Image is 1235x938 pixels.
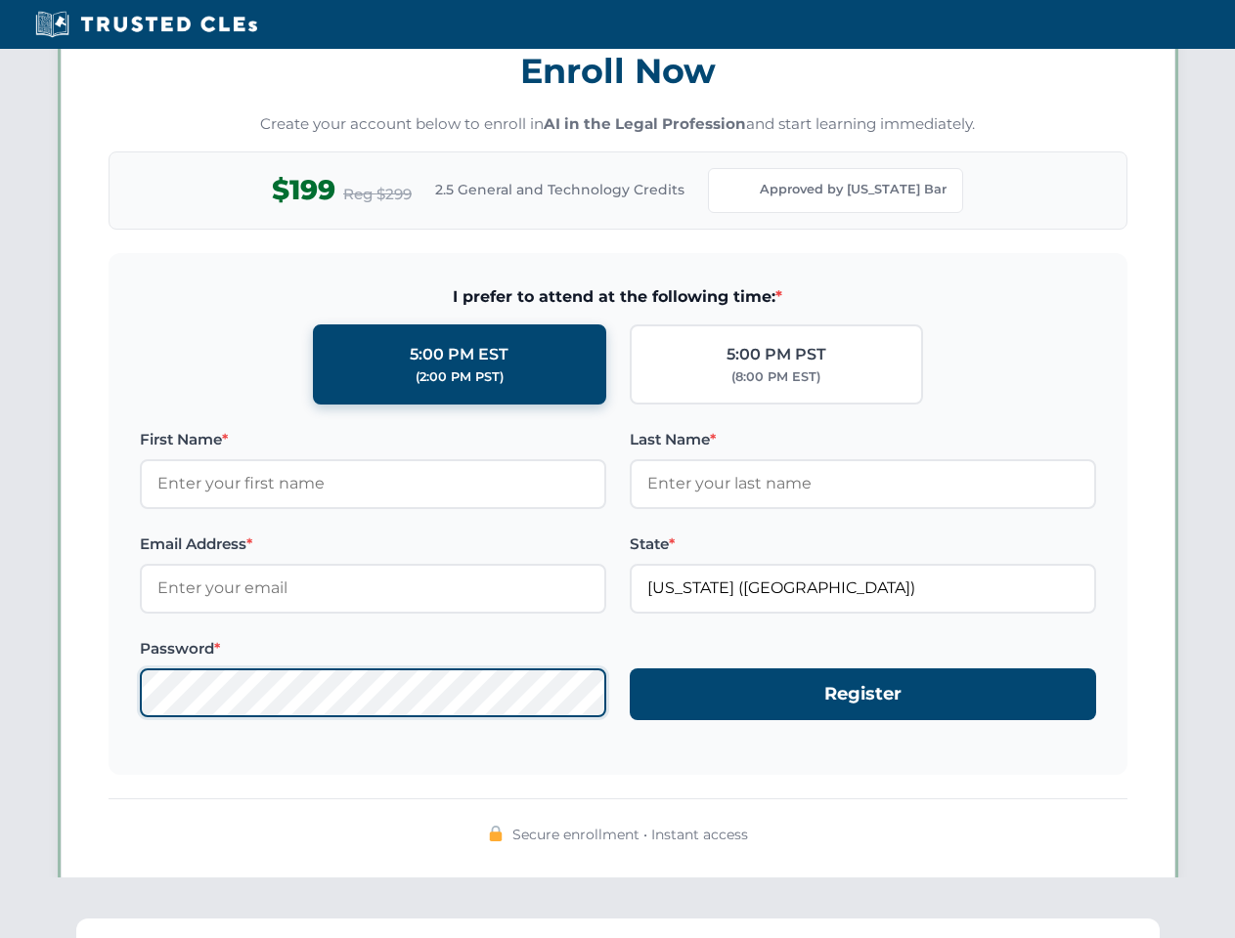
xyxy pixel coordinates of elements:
label: Last Name [630,428,1096,451]
label: State [630,533,1096,556]
label: First Name [140,428,606,451]
img: Trusted CLEs [29,10,263,39]
label: Password [140,637,606,661]
input: Florida (FL) [630,564,1096,613]
img: Florida Bar [725,177,752,204]
span: Secure enrollment • Instant access [512,824,748,845]
p: Create your account below to enroll in and start learning immediately. [109,113,1127,136]
label: Email Address [140,533,606,556]
input: Enter your email [140,564,606,613]
span: 2.5 General and Technology Credits [435,179,684,200]
span: $199 [272,168,335,212]
div: (8:00 PM EST) [731,367,820,387]
input: Enter your last name [630,459,1096,508]
button: Register [630,668,1096,720]
span: I prefer to attend at the following time: [140,284,1096,310]
h3: Enroll Now [109,40,1127,102]
input: Enter your first name [140,459,606,508]
div: 5:00 PM PST [727,342,826,367]
span: Approved by [US_STATE] Bar [760,180,947,199]
strong: AI in the Legal Profession [544,114,746,133]
div: 5:00 PM EST [410,342,508,367]
img: 🔒 [488,826,504,841]
div: (2:00 PM PST) [416,367,504,387]
span: Reg $299 [343,183,412,206]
